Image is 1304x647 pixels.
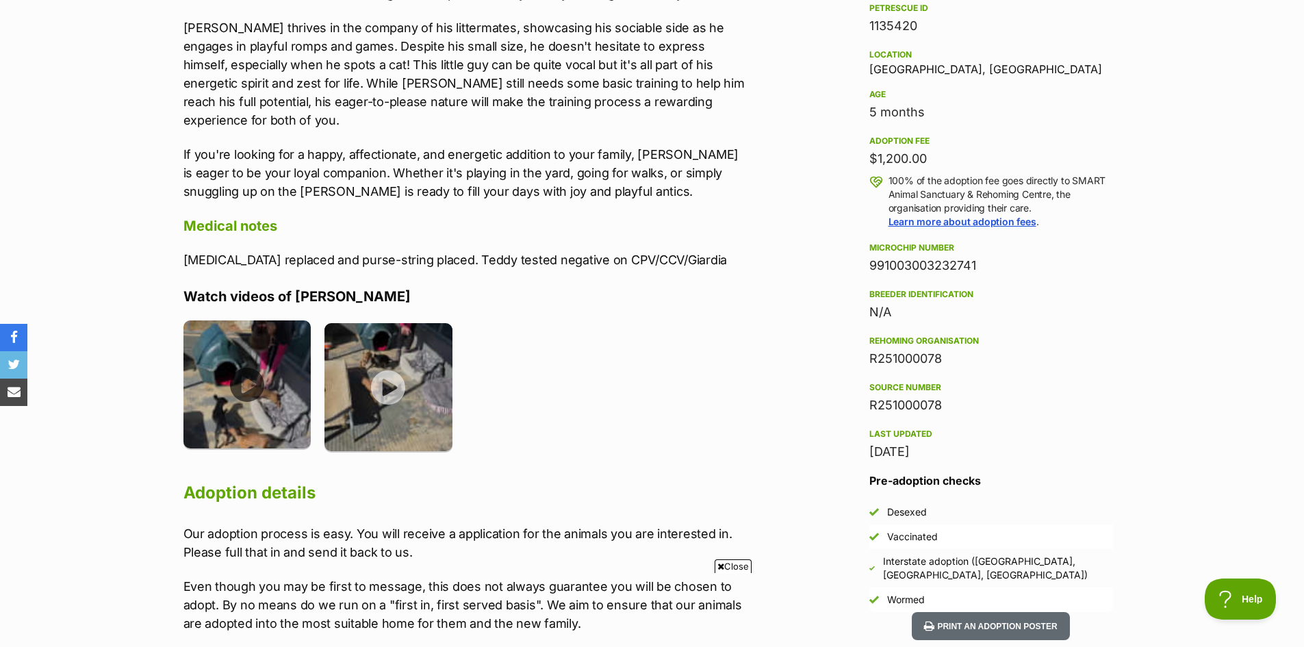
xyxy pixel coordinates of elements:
[869,335,1113,346] div: Rehoming organisation
[869,103,1113,122] div: 5 months
[869,507,879,517] img: Yes
[912,612,1069,640] button: Print an adoption poster
[869,242,1113,253] div: Microchip number
[183,18,749,129] p: [PERSON_NAME] thrives in the company of his littermates, showcasing his sociable side as he engag...
[183,251,749,269] p: [MEDICAL_DATA] replaced and purse-string placed. Teddy tested negative on CPV/CCV/Giardia
[403,579,902,640] iframe: Advertisement
[183,524,749,561] p: Our adoption process is easy. You will receive a application for the animals you are interested i...
[715,559,752,573] span: Close
[887,593,925,607] div: Wormed
[869,49,1113,60] div: Location
[888,174,1113,229] p: 100% of the adoption fee goes directly to SMART Animal Sanctuary & Rehoming Centre, the organisat...
[183,217,749,235] h4: Medical notes
[869,89,1113,100] div: Age
[324,323,452,451] img: n3b3bdbysvfqvcecokdm.jpg
[869,429,1113,440] div: Last updated
[183,320,311,448] img: lpgh2psgndyjpw0tapn9.jpg
[869,256,1113,275] div: 991003003232741
[183,288,749,305] h4: Watch videos of [PERSON_NAME]
[888,216,1036,227] a: Learn more about adoption fees
[869,149,1113,168] div: $1,200.00
[869,289,1113,300] div: Breeder identification
[869,136,1113,147] div: Adoption fee
[869,382,1113,393] div: Source number
[869,532,879,542] img: Yes
[869,396,1113,415] div: R251000078
[887,530,938,544] div: Vaccinated
[869,16,1113,36] div: 1135420
[183,478,749,508] h2: Adoption details
[869,47,1113,75] div: [GEOGRAPHIC_DATA], [GEOGRAPHIC_DATA]
[869,472,1113,489] h3: Pre-adoption checks
[183,577,749,633] p: Even though you may be first to message, this does not always guarantee you will be chosen to ado...
[887,505,927,519] div: Desexed
[1205,579,1277,620] iframe: Help Scout Beacon - Open
[869,349,1113,368] div: R251000078
[869,303,1113,322] div: N/A
[883,555,1113,582] div: Interstate adoption ([GEOGRAPHIC_DATA], [GEOGRAPHIC_DATA], [GEOGRAPHIC_DATA])
[869,566,875,571] img: Yes
[869,442,1113,461] div: [DATE]
[869,3,1113,14] div: PetRescue ID
[183,145,749,201] p: If you're looking for a happy, affectionate, and energetic addition to your family, [PERSON_NAME]...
